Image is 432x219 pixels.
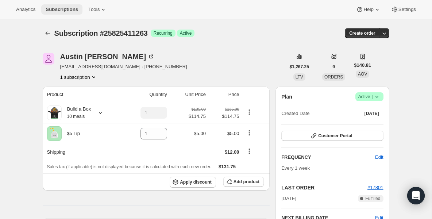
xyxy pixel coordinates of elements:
th: Price [208,87,242,103]
img: product img [47,126,62,141]
span: [EMAIL_ADDRESS][DOMAIN_NAME] · [PHONE_NUMBER] [60,63,187,70]
button: #17801 [367,184,383,191]
div: Build a Box [62,105,91,120]
span: Tools [88,7,100,12]
span: Austin Ranta [43,53,54,65]
button: Shipping actions [243,147,255,155]
span: Fulfilled [365,196,380,201]
th: Product [43,87,121,103]
h2: FREQUENCY [281,154,375,161]
span: Recurring [154,30,173,36]
span: Help [363,7,373,12]
button: [DATE] [360,108,383,119]
span: $114.75 [210,113,239,120]
span: Edit [375,154,383,161]
div: Austin [PERSON_NAME] [60,53,155,60]
button: Edit [371,151,387,163]
span: 9 [332,64,335,70]
span: Create order [349,30,375,36]
span: Subscription #25825411263 [54,29,148,37]
span: Active [180,30,192,36]
div: Open Intercom Messenger [407,187,425,204]
button: Apply discount [170,177,216,188]
span: [DATE] [281,195,296,202]
button: Add product [223,177,264,187]
th: Quantity [121,87,169,103]
span: $1,267.25 [290,64,309,70]
span: Active [358,93,381,100]
button: Product actions [243,129,255,137]
span: Settings [398,7,416,12]
span: $140.81 [354,62,371,69]
span: [DATE] [364,111,379,116]
span: $5.00 [227,131,239,136]
small: $135.00 [192,107,206,111]
button: Help [352,4,385,15]
span: $12.00 [225,149,239,155]
button: Settings [387,4,420,15]
button: Customer Portal [281,131,383,141]
th: Shipping [43,144,121,160]
span: $114.75 [189,113,206,120]
button: 9 [328,62,339,72]
small: 10 meals [67,114,85,119]
small: $135.00 [225,107,239,111]
h2: Plan [281,93,292,100]
span: | [372,94,373,100]
button: Tools [84,4,111,15]
span: Analytics [16,7,35,12]
button: Subscriptions [41,4,82,15]
span: Subscriptions [46,7,78,12]
button: Subscriptions [43,28,53,38]
img: product img [47,105,62,120]
button: Analytics [12,4,40,15]
span: AOV [358,72,367,77]
button: $1,267.25 [285,62,313,72]
span: Add product [234,179,259,185]
a: #17801 [367,185,383,190]
div: $5 Tip [62,130,80,137]
span: Customer Portal [318,133,352,139]
button: Create order [345,28,379,38]
span: $131.75 [219,164,236,169]
span: LTV [296,74,303,80]
span: Created Date [281,110,309,117]
span: Every 1 week [281,165,310,171]
h2: LAST ORDER [281,184,367,191]
span: ORDERS [324,74,343,80]
span: Apply discount [180,179,212,185]
button: Product actions [60,73,97,81]
span: Sales tax (if applicable) is not displayed because it is calculated with each new order. [47,164,212,169]
span: $5.00 [194,131,206,136]
button: Product actions [243,108,255,116]
th: Unit Price [169,87,208,103]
